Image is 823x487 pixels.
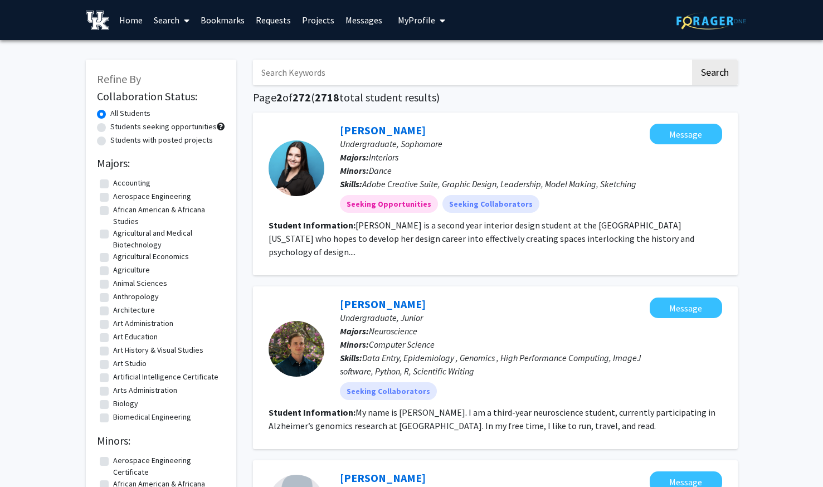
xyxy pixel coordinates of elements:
[340,178,362,189] b: Skills:
[340,138,442,149] span: Undergraduate, Sophomore
[369,339,435,350] span: Computer Science
[113,227,222,251] label: Agricultural and Medical Biotechnology
[113,358,147,369] label: Art Studio
[340,165,369,176] b: Minors:
[113,455,222,478] label: Aerospace Engineering Certificate
[110,134,213,146] label: Students with posted projects
[340,312,423,323] span: Undergraduate, Junior
[676,12,746,30] img: ForagerOne Logo
[8,437,47,479] iframe: Chat
[369,165,392,176] span: Dance
[113,177,150,189] label: Accounting
[340,339,369,350] b: Minors:
[369,325,417,337] span: Neuroscience
[113,191,191,202] label: Aerospace Engineering
[650,124,722,144] button: Message Kelsey Jones
[86,11,110,30] img: University of Kentucky Logo
[113,277,167,289] label: Animal Sciences
[113,304,155,316] label: Architecture
[650,298,722,318] button: Message Blake Byer
[340,152,369,163] b: Majors:
[110,121,217,133] label: Students seeking opportunities
[296,1,340,40] a: Projects
[97,434,225,447] h2: Minors:
[250,1,296,40] a: Requests
[113,411,191,423] label: Biomedical Engineering
[113,371,218,383] label: Artificial Intelligence Certificate
[97,72,141,86] span: Refine By
[340,382,437,400] mat-chip: Seeking Collaborators
[148,1,195,40] a: Search
[340,325,369,337] b: Majors:
[340,471,426,485] a: [PERSON_NAME]
[113,425,194,436] label: Biosystems Engineering
[340,123,426,137] a: [PERSON_NAME]
[253,91,738,104] h1: Page of ( total student results)
[340,352,362,363] b: Skills:
[97,157,225,170] h2: Majors:
[340,297,426,311] a: [PERSON_NAME]
[113,398,138,410] label: Biology
[362,178,636,189] span: Adobe Creative Suite, Graphic Design, Leadership, Model Making, Sketching
[195,1,250,40] a: Bookmarks
[293,90,311,104] span: 272
[113,251,189,262] label: Agricultural Economics
[269,220,356,231] b: Student Information:
[369,152,398,163] span: Interiors
[113,384,177,396] label: Arts Administration
[276,90,283,104] span: 2
[340,352,641,377] span: Data Entry, Epidemiology , Genomics , High Performance Computing, ImageJ software, Python, R, Sci...
[113,344,203,356] label: Art History & Visual Studies
[269,407,715,431] fg-read-more: My name is [PERSON_NAME]. I am a third-year neuroscience student, currently participating in Alzh...
[340,1,388,40] a: Messages
[269,407,356,418] b: Student Information:
[113,291,159,303] label: Anthropology
[253,60,690,85] input: Search Keywords
[113,331,158,343] label: Art Education
[398,14,435,26] span: My Profile
[110,108,150,119] label: All Students
[113,264,150,276] label: Agriculture
[113,204,222,227] label: African American & Africana Studies
[442,195,539,213] mat-chip: Seeking Collaborators
[97,90,225,103] h2: Collaboration Status:
[113,318,173,329] label: Art Administration
[315,90,339,104] span: 2718
[340,195,438,213] mat-chip: Seeking Opportunities
[114,1,148,40] a: Home
[269,220,694,257] fg-read-more: [PERSON_NAME] is a second year interior design student at the [GEOGRAPHIC_DATA][US_STATE] who hop...
[692,60,738,85] button: Search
